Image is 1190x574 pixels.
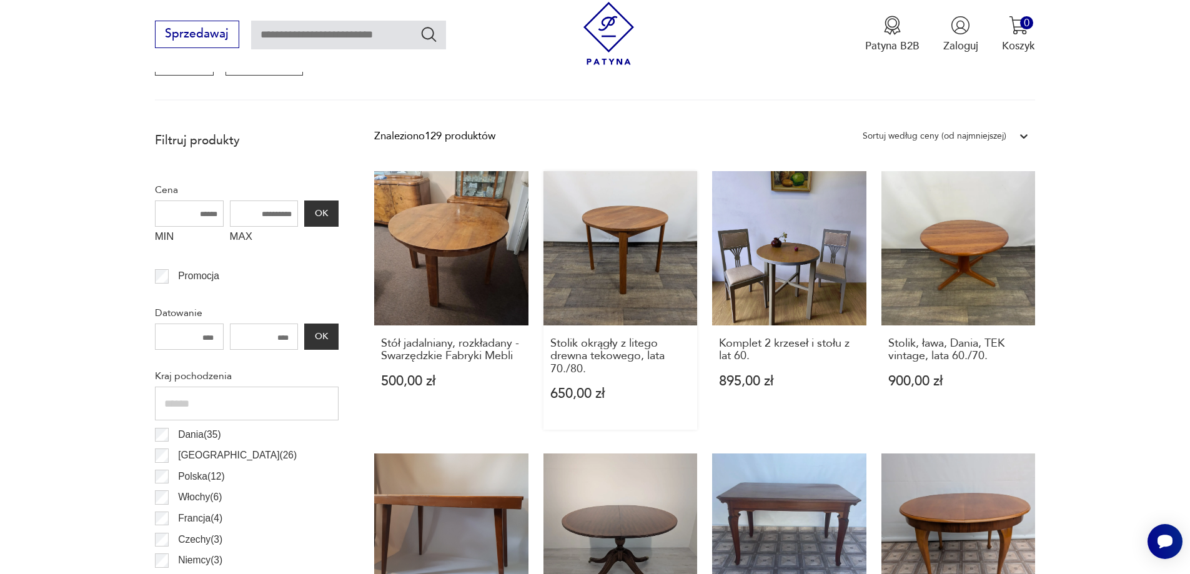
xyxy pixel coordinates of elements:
p: 900,00 zł [888,375,1029,388]
a: Stolik okrągły z litego drewna tekowego, lata 70./80.Stolik okrągły z litego drewna tekowego, lat... [543,171,698,430]
p: Promocja [178,268,219,284]
p: [GEOGRAPHIC_DATA] ( 26 ) [178,447,297,463]
p: Dania ( 35 ) [178,427,221,443]
img: Ikonka użytkownika [951,16,970,35]
p: Polska ( 12 ) [178,468,225,485]
img: Ikona medalu [883,16,902,35]
button: Zaloguj [943,16,978,53]
a: Sprzedawaj [155,30,239,40]
h3: Stolik, ława, Dania, TEK vintage, lata 60./70. [888,337,1029,363]
p: Włochy ( 6 ) [178,489,222,505]
img: Ikona koszyka [1009,16,1028,35]
p: Francja ( 4 ) [178,510,222,527]
p: Patyna B2B [865,39,920,53]
p: Filtruj produkty [155,132,339,149]
button: OK [304,324,338,350]
a: Ikona medaluPatyna B2B [865,16,920,53]
h3: Komplet 2 krzeseł i stołu z lat 60. [719,337,860,363]
p: Czechy ( 3 ) [178,532,222,548]
h3: Stolik okrągły z litego drewna tekowego, lata 70./80. [550,337,691,375]
button: Szukaj [420,25,438,43]
h3: Stół jadalniany, rozkładany - Swarzędzkie Fabryki Mebli [381,337,522,363]
button: Patyna B2B [865,16,920,53]
label: MAX [230,227,299,250]
a: Stół jadalniany, rozkładany - Swarzędzkie Fabryki MebliStół jadalniany, rozkładany - Swarzędzkie ... [374,171,528,430]
label: MIN [155,227,224,250]
p: Zaloguj [943,39,978,53]
div: Sortuj według ceny (od najmniejszej) [863,128,1006,144]
p: Datowanie [155,305,339,321]
button: 0Koszyk [1002,16,1035,53]
div: Znaleziono 129 produktów [374,128,495,144]
img: Patyna - sklep z meblami i dekoracjami vintage [577,2,640,65]
p: Kraj pochodzenia [155,368,339,384]
p: Koszyk [1002,39,1035,53]
p: 650,00 zł [550,387,691,400]
p: 895,00 zł [719,375,860,388]
a: Stolik, ława, Dania, TEK vintage, lata 60./70.Stolik, ława, Dania, TEK vintage, lata 60./70.900,0... [881,171,1036,430]
p: Cena [155,182,339,198]
button: Sprzedawaj [155,21,239,48]
div: 0 [1020,16,1033,29]
p: 500,00 zł [381,375,522,388]
iframe: Smartsupp widget button [1148,524,1183,559]
a: Komplet 2 krzeseł i stołu z lat 60.Komplet 2 krzeseł i stołu z lat 60.895,00 zł [712,171,866,430]
button: OK [304,200,338,227]
p: Niemcy ( 3 ) [178,552,222,568]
